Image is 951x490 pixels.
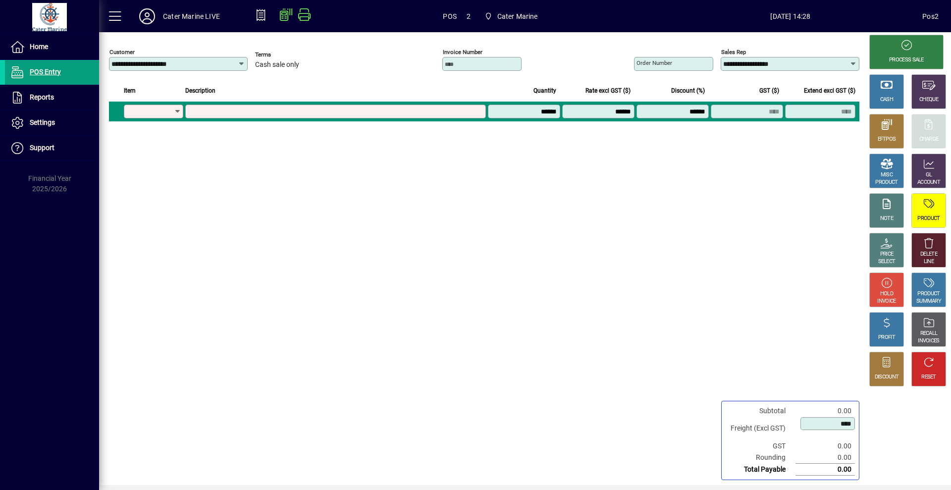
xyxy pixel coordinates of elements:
[880,290,893,298] div: HOLD
[30,43,48,51] span: Home
[726,440,795,452] td: GST
[255,61,299,69] span: Cash sale only
[926,171,932,179] div: GL
[878,334,895,341] div: PROFIT
[533,85,556,96] span: Quantity
[795,440,855,452] td: 0.00
[759,85,779,96] span: GST ($)
[497,8,538,24] span: Cater Marine
[920,251,937,258] div: DELETE
[30,93,54,101] span: Reports
[659,8,923,24] span: [DATE] 14:28
[443,49,482,55] mat-label: Invoice number
[726,464,795,476] td: Total Payable
[795,405,855,417] td: 0.00
[726,405,795,417] td: Subtotal
[636,59,672,66] mat-label: Order number
[795,464,855,476] td: 0.00
[5,136,99,161] a: Support
[878,136,896,143] div: EFTPOS
[585,85,631,96] span: Rate excl GST ($)
[920,330,938,337] div: RECALL
[922,8,939,24] div: Pos2
[467,8,471,24] span: 2
[30,144,54,152] span: Support
[916,298,941,305] div: SUMMARY
[30,68,61,76] span: POS Entry
[131,7,163,25] button: Profile
[881,171,893,179] div: MISC
[917,179,940,186] div: ACCOUNT
[918,337,939,345] div: INVOICES
[795,452,855,464] td: 0.00
[878,258,896,266] div: SELECT
[480,7,542,25] span: Cater Marine
[185,85,215,96] span: Description
[880,215,893,222] div: NOTE
[880,96,893,104] div: CASH
[875,179,898,186] div: PRODUCT
[919,96,938,104] div: CHEQUE
[919,136,939,143] div: CHARGE
[109,49,135,55] mat-label: Customer
[875,374,898,381] div: DISCOUNT
[877,298,896,305] div: INVOICE
[917,215,940,222] div: PRODUCT
[5,110,99,135] a: Settings
[917,290,940,298] div: PRODUCT
[721,49,746,55] mat-label: Sales rep
[443,8,457,24] span: POS
[163,8,220,24] div: Cater Marine LIVE
[30,118,55,126] span: Settings
[726,417,795,440] td: Freight (Excl GST)
[924,258,934,266] div: LINE
[921,374,936,381] div: RESET
[5,85,99,110] a: Reports
[889,56,924,64] div: PROCESS SALE
[726,452,795,464] td: Rounding
[5,35,99,59] a: Home
[804,85,855,96] span: Extend excl GST ($)
[124,85,136,96] span: Item
[255,52,315,58] span: Terms
[671,85,705,96] span: Discount (%)
[880,251,894,258] div: PRICE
